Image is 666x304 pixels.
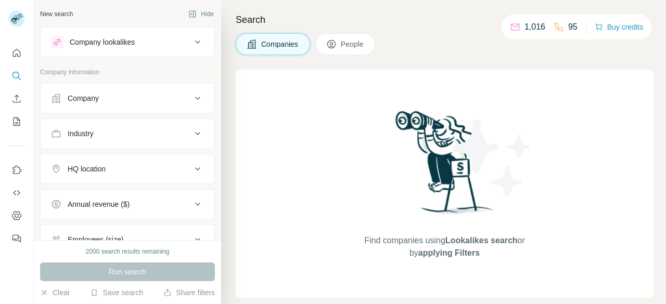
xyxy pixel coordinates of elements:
[8,183,25,202] button: Use Surfe API
[41,156,214,181] button: HQ location
[40,9,73,19] div: New search
[163,287,215,298] button: Share filters
[445,236,518,245] span: Lookalikes search
[445,111,539,205] img: Surfe Illustration - Stars
[8,89,25,108] button: Enrich CSV
[568,21,578,33] p: 95
[341,39,365,49] span: People
[68,199,130,209] div: Annual revenue ($)
[68,93,99,103] div: Company
[181,6,221,22] button: Hide
[595,20,643,34] button: Buy credits
[8,112,25,131] button: My lists
[41,227,214,252] button: Employees (size)
[8,44,25,62] button: Quick start
[8,229,25,248] button: Feedback
[361,234,528,259] span: Find companies using or by
[70,37,135,47] div: Company lookalikes
[40,287,70,298] button: Clear
[524,21,545,33] p: 1,016
[68,128,94,139] div: Industry
[90,287,143,298] button: Save search
[236,12,654,27] h4: Search
[8,67,25,85] button: Search
[41,30,214,55] button: Company lookalikes
[68,234,123,245] div: Employees (size)
[40,68,215,77] p: Company information
[68,164,106,174] div: HQ location
[41,192,214,217] button: Annual revenue ($)
[391,108,499,224] img: Surfe Illustration - Woman searching with binoculars
[261,39,299,49] span: Companies
[86,247,170,256] div: 2000 search results remaining
[8,161,25,179] button: Use Surfe on LinkedIn
[8,206,25,225] button: Dashboard
[41,86,214,111] button: Company
[418,248,480,257] span: applying Filters
[41,121,214,146] button: Industry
